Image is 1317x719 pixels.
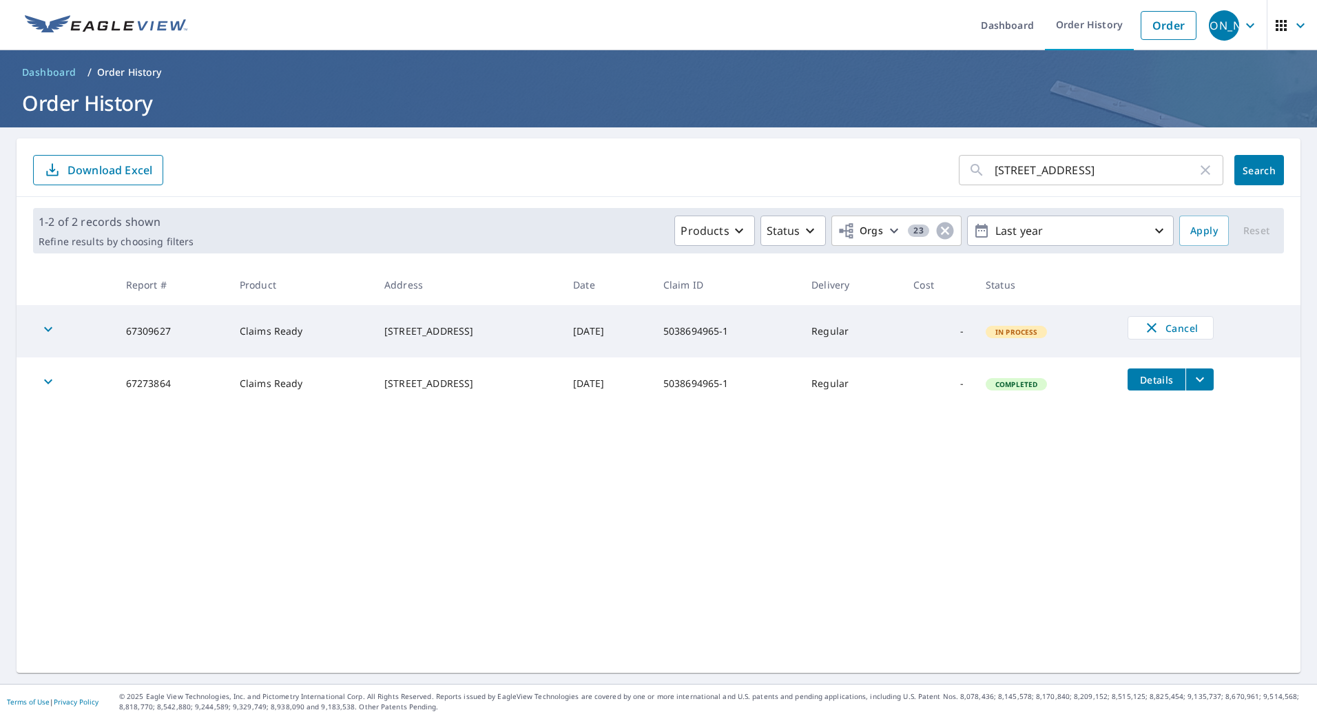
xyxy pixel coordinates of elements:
[800,305,902,357] td: Regular
[800,357,902,410] td: Regular
[1245,164,1273,177] span: Search
[17,61,82,83] a: Dashboard
[39,213,194,230] p: 1-2 of 2 records shown
[652,264,800,305] th: Claim ID
[229,264,373,305] th: Product
[373,264,562,305] th: Address
[68,163,152,178] p: Download Excel
[87,64,92,81] li: /
[562,305,652,357] td: [DATE]
[229,305,373,357] td: Claims Ready
[1179,216,1229,246] button: Apply
[681,222,729,239] p: Products
[975,264,1117,305] th: Status
[1141,11,1196,40] a: Order
[562,264,652,305] th: Date
[22,65,76,79] span: Dashboard
[115,357,229,410] td: 67273864
[908,226,929,236] span: 23
[229,357,373,410] td: Claims Ready
[1190,222,1218,240] span: Apply
[838,222,884,240] span: Orgs
[652,305,800,357] td: 5038694965-1
[674,216,754,246] button: Products
[97,65,162,79] p: Order History
[767,222,800,239] p: Status
[384,324,551,338] div: [STREET_ADDRESS]
[987,327,1046,337] span: In Process
[902,264,975,305] th: Cost
[25,15,187,36] img: EV Logo
[384,377,551,390] div: [STREET_ADDRESS]
[1185,368,1214,390] button: filesDropdownBtn-67273864
[652,357,800,410] td: 5038694965-1
[902,305,975,357] td: -
[995,151,1197,189] input: Address, Report #, Claim ID, etc.
[7,698,98,706] p: |
[54,697,98,707] a: Privacy Policy
[119,691,1310,712] p: © 2025 Eagle View Technologies, Inc. and Pictometry International Corp. All Rights Reserved. Repo...
[760,216,826,246] button: Status
[33,155,163,185] button: Download Excel
[115,305,229,357] td: 67309627
[1142,320,1199,336] span: Cancel
[562,357,652,410] td: [DATE]
[831,216,962,246] button: Orgs23
[17,61,1300,83] nav: breadcrumb
[987,379,1046,389] span: Completed
[967,216,1174,246] button: Last year
[990,219,1151,243] p: Last year
[800,264,902,305] th: Delivery
[1234,155,1284,185] button: Search
[17,89,1300,117] h1: Order History
[1128,368,1185,390] button: detailsBtn-67273864
[1136,373,1177,386] span: Details
[902,357,975,410] td: -
[115,264,229,305] th: Report #
[1128,316,1214,340] button: Cancel
[7,697,50,707] a: Terms of Use
[39,236,194,248] p: Refine results by choosing filters
[1209,10,1239,41] div: [PERSON_NAME]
